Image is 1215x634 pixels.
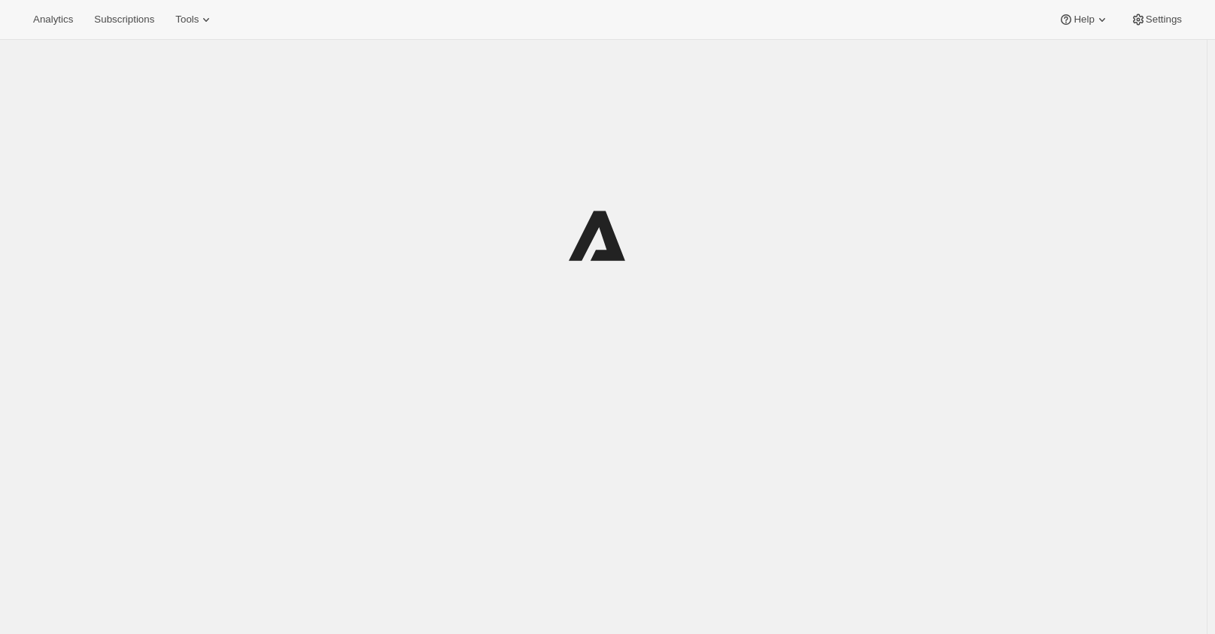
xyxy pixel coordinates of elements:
button: Help [1049,9,1118,30]
button: Tools [166,9,223,30]
button: Settings [1122,9,1191,30]
span: Help [1074,14,1094,26]
span: Settings [1146,14,1182,26]
button: Analytics [24,9,82,30]
span: Subscriptions [94,14,154,26]
span: Analytics [33,14,73,26]
span: Tools [175,14,199,26]
button: Subscriptions [85,9,163,30]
